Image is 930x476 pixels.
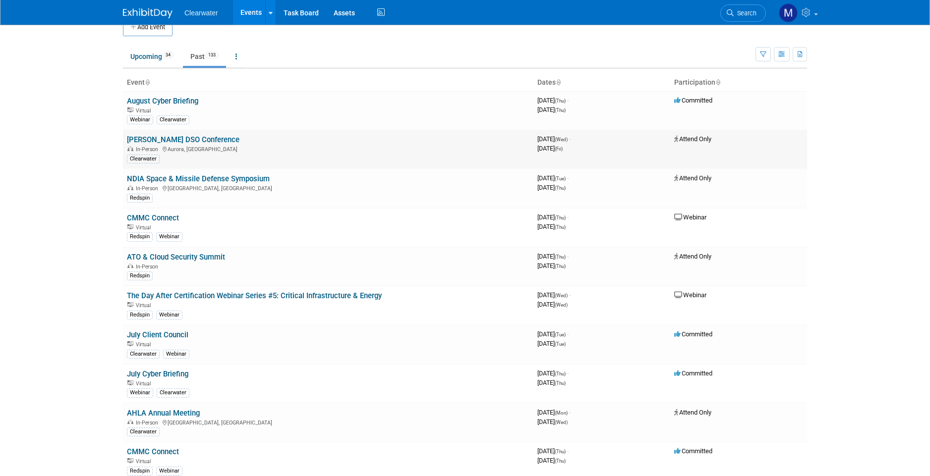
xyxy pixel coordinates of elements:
[537,409,571,416] span: [DATE]
[127,184,529,192] div: [GEOGRAPHIC_DATA], [GEOGRAPHIC_DATA]
[734,9,756,17] span: Search
[123,74,533,91] th: Event
[537,97,569,104] span: [DATE]
[533,74,670,91] th: Dates
[136,107,154,114] span: Virtual
[127,388,153,397] div: Webinar
[555,458,566,464] span: (Thu)
[567,253,569,260] span: -
[127,311,153,319] div: Redspin
[136,341,154,348] span: Virtual
[156,311,182,319] div: Webinar
[127,380,133,385] img: Virtual Event
[123,18,173,36] button: Add Event
[183,47,226,66] a: Past133
[127,97,198,106] a: August Cyber Briefing
[136,146,161,153] span: In-Person
[127,232,153,241] div: Redspin
[567,97,569,104] span: -
[567,330,569,338] span: -
[127,458,133,463] img: Virtual Event
[157,388,189,397] div: Clearwater
[127,107,133,112] img: Virtual Event
[555,254,566,260] span: (Thu)
[537,174,569,182] span: [DATE]
[569,135,571,143] span: -
[569,409,571,416] span: -
[555,137,568,142] span: (Wed)
[127,447,179,456] a: CMMC Connect
[779,3,798,22] img: Monica Pastor
[567,370,569,377] span: -
[163,350,189,359] div: Webinar
[537,340,566,347] span: [DATE]
[205,52,219,59] span: 133
[127,370,188,378] a: July Cyber Briefing
[127,253,225,262] a: ATO & Cloud Security Summit
[537,184,566,191] span: [DATE]
[127,213,179,222] a: CMMC Connect
[136,420,161,426] span: In-Person
[136,224,154,231] span: Virtual
[537,418,568,425] span: [DATE]
[567,174,569,182] span: -
[156,232,182,241] div: Webinar
[555,185,566,191] span: (Thu)
[127,418,529,426] div: [GEOGRAPHIC_DATA], [GEOGRAPHIC_DATA]
[537,447,569,455] span: [DATE]
[555,410,568,416] span: (Mon)
[127,135,239,144] a: [PERSON_NAME] DSO Conference
[555,302,568,308] span: (Wed)
[127,174,270,183] a: NDIA Space & Missile Defense Symposium
[555,146,563,152] span: (Fri)
[136,185,161,192] span: In-Person
[674,330,712,338] span: Committed
[567,213,569,221] span: -
[674,97,712,104] span: Committed
[674,291,706,299] span: Webinar
[127,146,133,151] img: In-Person Event
[127,420,133,424] img: In-Person Event
[127,145,529,153] div: Aurora, [GEOGRAPHIC_DATA]
[555,371,566,376] span: (Thu)
[555,215,566,220] span: (Thu)
[670,74,807,91] th: Participation
[720,4,766,22] a: Search
[674,174,711,182] span: Attend Only
[156,467,182,476] div: Webinar
[555,98,566,104] span: (Thu)
[537,370,569,377] span: [DATE]
[555,293,568,298] span: (Wed)
[136,458,154,465] span: Virtual
[537,379,566,386] span: [DATE]
[136,302,154,309] span: Virtual
[537,457,566,464] span: [DATE]
[145,78,150,86] a: Sort by Event Name
[555,341,566,347] span: (Tue)
[674,370,712,377] span: Committed
[127,330,188,339] a: July Client Council
[569,291,571,299] span: -
[537,135,571,143] span: [DATE]
[127,302,133,307] img: Virtual Event
[674,213,706,221] span: Webinar
[127,115,153,124] div: Webinar
[136,380,154,387] span: Virtual
[555,420,568,425] span: (Wed)
[555,332,566,337] span: (Tue)
[537,253,569,260] span: [DATE]
[674,253,711,260] span: Attend Only
[123,47,181,66] a: Upcoming34
[123,8,173,18] img: ExhibitDay
[537,223,566,230] span: [DATE]
[555,449,566,454] span: (Thu)
[555,176,566,181] span: (Tue)
[567,447,569,455] span: -
[555,107,566,113] span: (Thu)
[127,224,133,229] img: Virtual Event
[163,52,174,59] span: 34
[674,409,711,416] span: Attend Only
[127,350,160,359] div: Clearwater
[127,264,133,268] img: In-Person Event
[537,291,571,299] span: [DATE]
